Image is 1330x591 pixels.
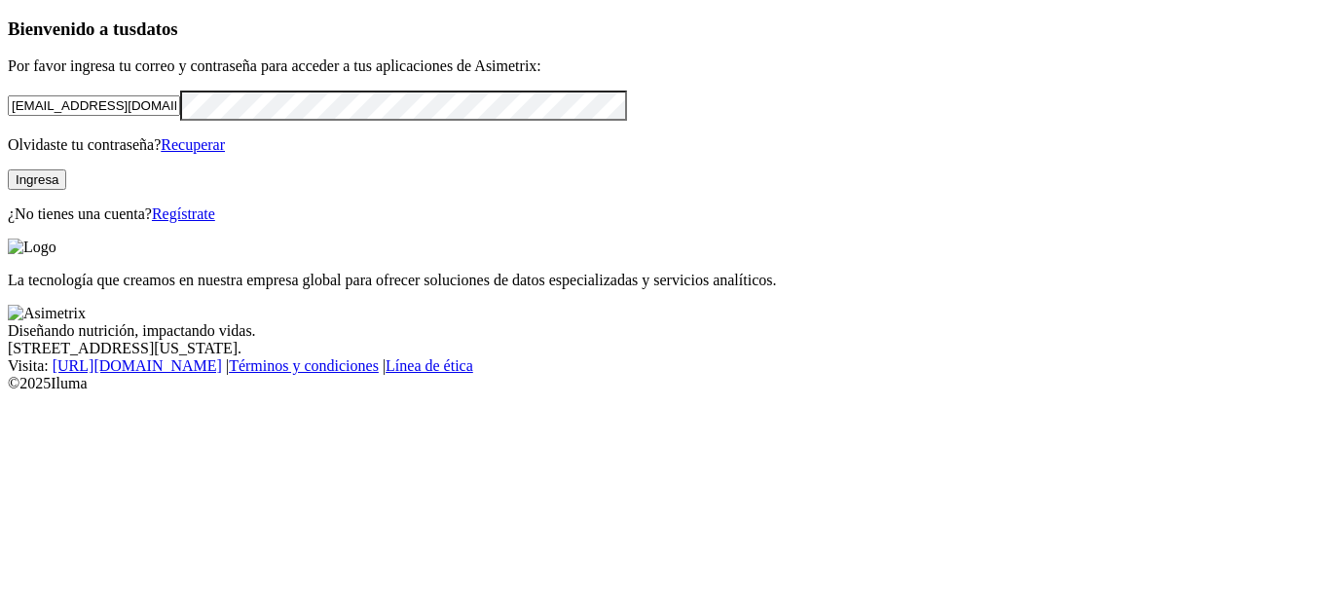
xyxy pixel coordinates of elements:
[136,18,178,39] span: datos
[229,357,379,374] a: Términos y condiciones
[8,375,1322,392] div: © 2025 Iluma
[152,205,215,222] a: Regístrate
[8,136,1322,154] p: Olvidaste tu contraseña?
[8,95,180,116] input: Tu correo
[161,136,225,153] a: Recuperar
[8,239,56,256] img: Logo
[8,340,1322,357] div: [STREET_ADDRESS][US_STATE].
[8,272,1322,289] p: La tecnología que creamos en nuestra empresa global para ofrecer soluciones de datos especializad...
[8,305,86,322] img: Asimetrix
[8,57,1322,75] p: Por favor ingresa tu correo y contraseña para acceder a tus aplicaciones de Asimetrix:
[8,18,1322,40] h3: Bienvenido a tus
[8,322,1322,340] div: Diseñando nutrición, impactando vidas.
[53,357,222,374] a: [URL][DOMAIN_NAME]
[386,357,473,374] a: Línea de ética
[8,357,1322,375] div: Visita : | |
[8,169,66,190] button: Ingresa
[8,205,1322,223] p: ¿No tienes una cuenta?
